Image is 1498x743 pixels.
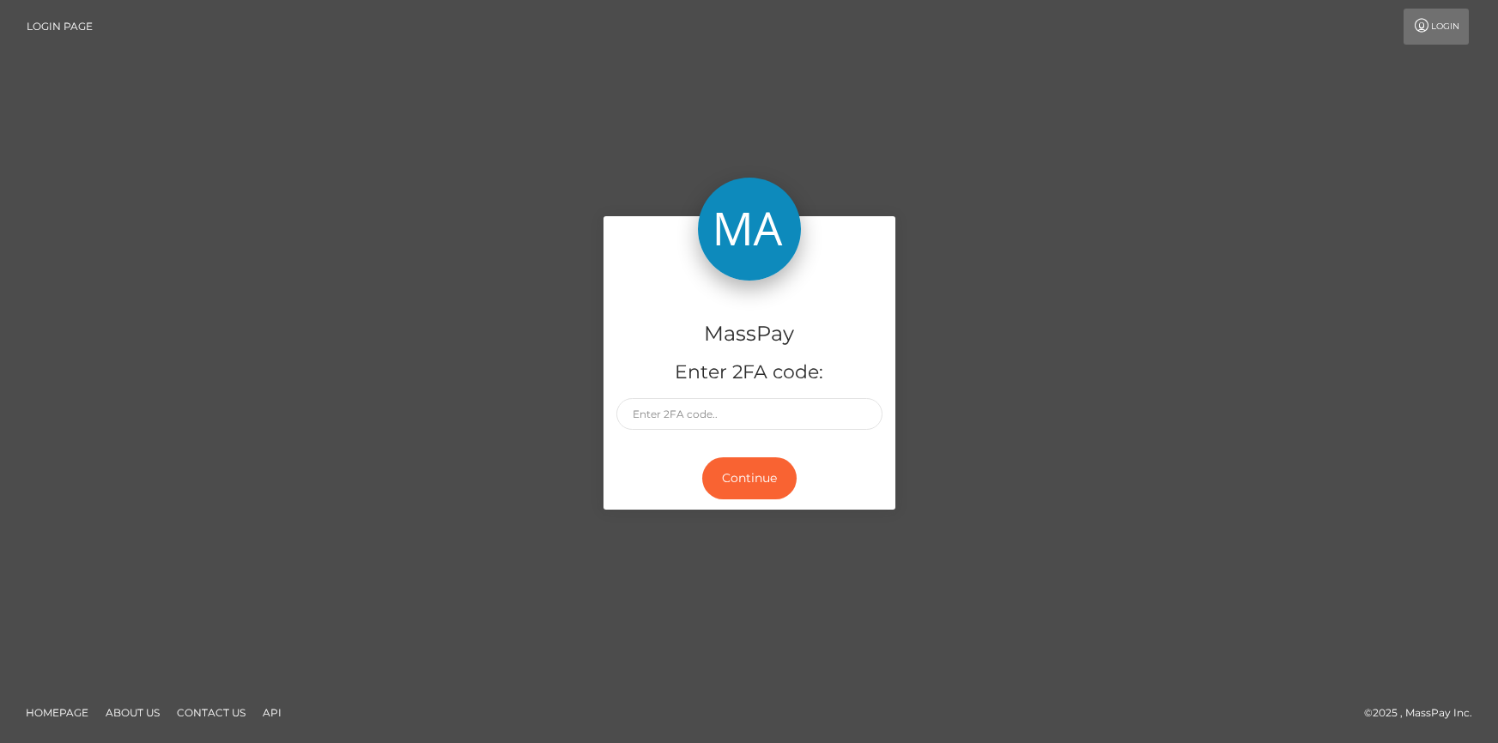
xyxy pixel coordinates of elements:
a: API [256,699,288,726]
h5: Enter 2FA code: [616,359,882,386]
input: Enter 2FA code.. [616,398,882,430]
a: About Us [99,699,167,726]
a: Login Page [27,9,93,45]
a: Login [1404,9,1469,45]
a: Contact Us [170,699,252,726]
button: Continue [702,457,797,499]
a: Homepage [19,699,95,726]
img: MassPay [698,178,801,281]
h4: MassPay [616,319,882,349]
div: © 2025 , MassPay Inc. [1364,704,1485,722]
